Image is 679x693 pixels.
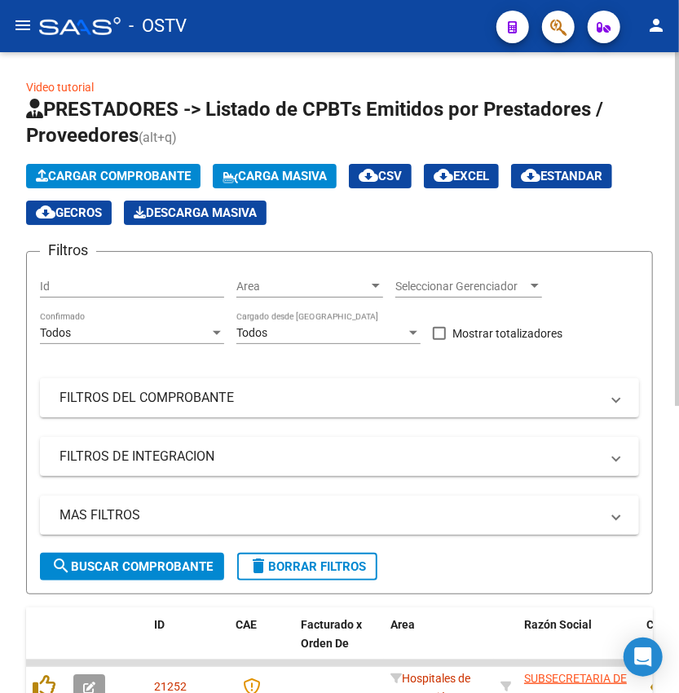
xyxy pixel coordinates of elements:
mat-panel-title: FILTROS DE INTEGRACION [60,448,600,466]
span: Todos [236,326,267,339]
span: Buscar Comprobante [51,559,213,574]
button: Gecros [26,201,112,225]
span: Estandar [521,169,602,183]
mat-expansion-panel-header: MAS FILTROS [40,496,639,535]
span: Area [390,618,415,631]
mat-panel-title: MAS FILTROS [60,506,600,524]
button: Descarga Masiva [124,201,267,225]
span: Cargar Comprobante [36,169,191,183]
span: Area [236,280,368,294]
span: Mostrar totalizadores [452,324,562,343]
mat-expansion-panel-header: FILTROS DE INTEGRACION [40,437,639,476]
mat-icon: cloud_download [434,166,453,185]
datatable-header-cell: Razón Social [518,607,640,679]
a: Video tutorial [26,81,94,94]
app-download-masive: Descarga masiva de comprobantes (adjuntos) [124,201,267,225]
span: Descarga Masiva [134,205,257,220]
span: Seleccionar Gerenciador [395,280,527,294]
mat-icon: cloud_download [36,202,55,222]
mat-icon: cloud_download [521,166,540,185]
h3: Filtros [40,239,96,262]
mat-icon: menu [13,15,33,35]
button: Estandar [511,164,612,188]
button: Borrar Filtros [237,553,377,580]
mat-icon: cloud_download [359,166,378,185]
span: Carga Masiva [223,169,327,183]
datatable-header-cell: Facturado x Orden De [294,607,384,679]
span: ID [154,618,165,631]
mat-icon: delete [249,556,268,576]
button: CSV [349,164,412,188]
div: Open Intercom Messenger [624,638,663,677]
span: PRESTADORES -> Listado de CPBTs Emitidos por Prestadores / Proveedores [26,98,603,147]
datatable-header-cell: ID [148,607,229,679]
button: Buscar Comprobante [40,553,224,580]
span: Razón Social [524,618,592,631]
span: CAE [236,618,257,631]
datatable-header-cell: Area [384,607,494,679]
span: Todos [40,326,71,339]
mat-icon: person [646,15,666,35]
button: EXCEL [424,164,499,188]
span: CPBT [646,618,676,631]
span: - OSTV [129,8,187,44]
span: CSV [359,169,402,183]
mat-panel-title: FILTROS DEL COMPROBANTE [60,389,600,407]
span: 21252 [154,680,187,693]
span: Gecros [36,205,102,220]
span: (alt+q) [139,130,177,145]
span: EXCEL [434,169,489,183]
span: Borrar Filtros [249,559,366,574]
button: Carga Masiva [213,164,337,188]
datatable-header-cell: CAE [229,607,294,679]
button: Cargar Comprobante [26,164,201,188]
mat-expansion-panel-header: FILTROS DEL COMPROBANTE [40,378,639,417]
span: Facturado x Orden De [301,618,362,650]
mat-icon: search [51,556,71,576]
